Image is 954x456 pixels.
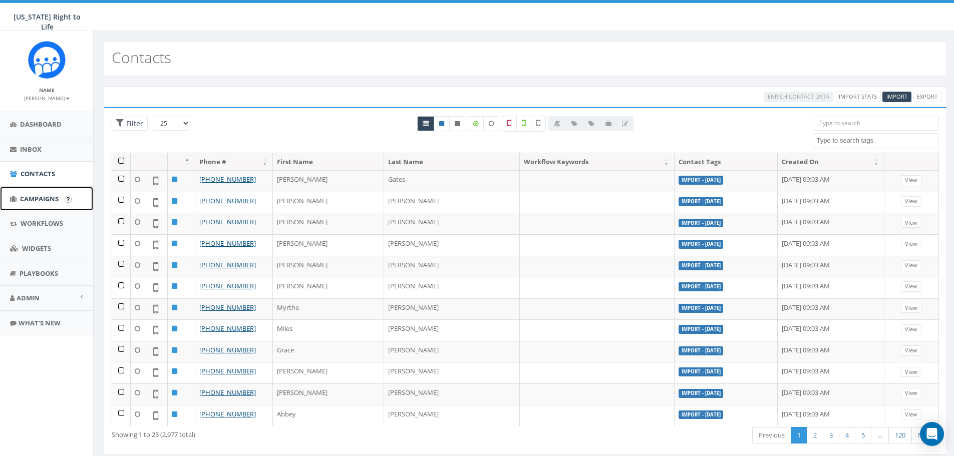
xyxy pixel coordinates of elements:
td: [PERSON_NAME] [384,277,520,298]
i: This phone number is subscribed and will receive texts. [439,121,444,127]
label: Import - [DATE] [679,240,724,249]
a: View [901,281,921,292]
a: All contacts [417,116,434,131]
a: Export [913,92,941,102]
td: [DATE] 09:03 AM [778,341,884,362]
td: [PERSON_NAME] [384,213,520,234]
a: Previous [752,427,791,443]
i: This phone number is unsubscribed and has opted-out of all texts. [455,121,460,127]
td: Myrthe [273,298,384,320]
td: [PERSON_NAME] [273,192,384,213]
span: Workflows [21,219,63,228]
td: [PERSON_NAME] [273,362,384,383]
label: Not Validated [531,116,546,132]
th: Created On: activate to sort column ascending [778,153,884,171]
input: Type to search [814,116,939,131]
small: [PERSON_NAME] [24,95,70,102]
span: CSV files only [886,93,907,100]
a: View [901,196,921,207]
a: [PERSON_NAME] [24,93,70,102]
td: Miles [273,319,384,341]
a: View [901,388,921,398]
td: [PERSON_NAME] [384,341,520,362]
span: Filter [124,119,143,128]
td: [DATE] 09:03 AM [778,192,884,213]
a: [PHONE_NUMBER] [199,303,256,312]
td: [DATE] 09:03 AM [778,405,884,426]
span: Playbooks [20,269,58,278]
a: View [901,239,921,249]
label: Import - [DATE] [679,410,724,419]
a: Next [911,427,939,443]
a: 120 [888,427,912,443]
a: 1 [791,427,807,443]
a: [PHONE_NUMBER] [199,217,256,226]
a: 5 [855,427,871,443]
a: [PHONE_NUMBER] [199,196,256,205]
th: Phone #: activate to sort column ascending [195,153,273,171]
a: Import [882,92,911,102]
td: [PERSON_NAME] [273,256,384,277]
span: Import [886,93,907,100]
span: What's New [19,318,61,327]
td: [PERSON_NAME] [384,319,520,341]
a: [PHONE_NUMBER] [199,388,256,397]
h2: Contacts [112,49,171,66]
a: View [901,260,921,271]
td: Gates [384,170,520,192]
th: Workflow Keywords: activate to sort column ascending [520,153,675,171]
span: Admin [17,293,40,302]
label: Import - [DATE] [679,304,724,313]
a: … [871,427,889,443]
img: Rally_Corp_Icon.png [28,41,66,79]
a: View [901,175,921,186]
td: [PERSON_NAME] [273,277,384,298]
td: [PERSON_NAME] [273,383,384,405]
td: [DATE] 09:03 AM [778,234,884,256]
span: Campaigns [20,194,59,203]
span: Contacts [21,169,55,178]
td: [PERSON_NAME] [384,383,520,405]
div: Showing 1 to 25 (2,977 total) [112,426,448,439]
td: [PERSON_NAME] [273,234,384,256]
a: View [901,324,921,335]
span: Widgets [22,244,51,253]
td: [PERSON_NAME] [273,170,384,192]
label: Import - [DATE] [679,389,724,398]
th: Contact Tags [675,153,778,171]
label: Import - [DATE] [679,176,724,185]
td: [DATE] 09:03 AM [778,319,884,341]
td: [PERSON_NAME] [384,362,520,383]
label: Import - [DATE] [679,325,724,334]
input: Submit [65,196,72,203]
td: [DATE] 09:03 AM [778,277,884,298]
a: [PHONE_NUMBER] [199,324,256,333]
textarea: Search [817,136,938,145]
td: [DATE] 09:03 AM [778,298,884,320]
span: Dashboard [20,120,62,129]
td: [PERSON_NAME] [273,213,384,234]
a: [PHONE_NUMBER] [199,175,256,184]
small: Name [39,87,55,94]
td: [PERSON_NAME] [384,192,520,213]
a: [PHONE_NUMBER] [199,366,256,375]
a: [PHONE_NUMBER] [199,239,256,248]
a: [PHONE_NUMBER] [199,345,256,354]
td: [PERSON_NAME] [384,298,520,320]
label: Import - [DATE] [679,367,724,376]
td: [PERSON_NAME] [384,256,520,277]
label: Import - [DATE] [679,197,724,206]
td: [DATE] 09:03 AM [778,213,884,234]
th: Last Name [384,153,520,171]
span: Inbox [20,145,42,154]
td: [DATE] 09:03 AM [778,170,884,192]
span: [US_STATE] Right to Life [14,12,81,32]
a: Import Stats [835,92,881,102]
div: Open Intercom Messenger [920,422,944,446]
td: [PERSON_NAME] [384,405,520,426]
a: 4 [839,427,855,443]
label: Data Enriched [468,116,484,131]
a: View [901,409,921,420]
td: [DATE] 09:03 AM [778,362,884,383]
td: [PERSON_NAME] [384,234,520,256]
